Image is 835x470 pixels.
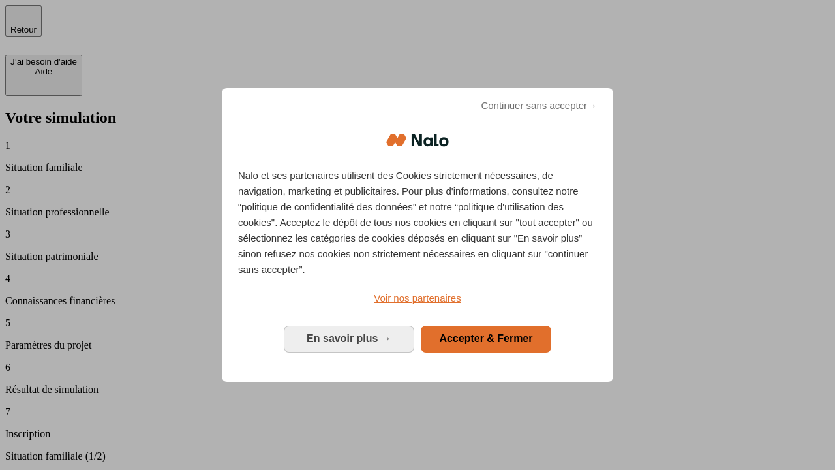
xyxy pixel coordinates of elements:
[222,88,613,381] div: Bienvenue chez Nalo Gestion du consentement
[481,98,597,114] span: Continuer sans accepter→
[284,326,414,352] button: En savoir plus: Configurer vos consentements
[307,333,391,344] span: En savoir plus →
[374,292,461,304] span: Voir nos partenaires
[421,326,551,352] button: Accepter & Fermer: Accepter notre traitement des données et fermer
[238,290,597,306] a: Voir nos partenaires
[238,168,597,277] p: Nalo et ses partenaires utilisent des Cookies strictement nécessaires, de navigation, marketing e...
[386,121,449,160] img: Logo
[439,333,532,344] span: Accepter & Fermer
